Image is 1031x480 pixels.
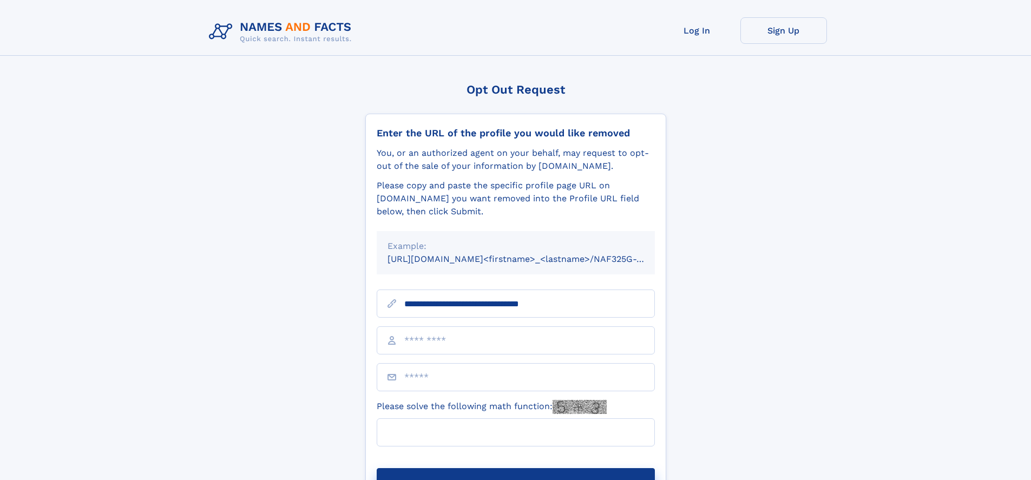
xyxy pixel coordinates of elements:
label: Please solve the following math function: [377,400,607,414]
div: Enter the URL of the profile you would like removed [377,127,655,139]
a: Log In [654,17,740,44]
div: Example: [388,240,644,253]
img: Logo Names and Facts [205,17,360,47]
div: Opt Out Request [365,83,666,96]
div: You, or an authorized agent on your behalf, may request to opt-out of the sale of your informatio... [377,147,655,173]
div: Please copy and paste the specific profile page URL on [DOMAIN_NAME] you want removed into the Pr... [377,179,655,218]
small: [URL][DOMAIN_NAME]<firstname>_<lastname>/NAF325G-xxxxxxxx [388,254,675,264]
a: Sign Up [740,17,827,44]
